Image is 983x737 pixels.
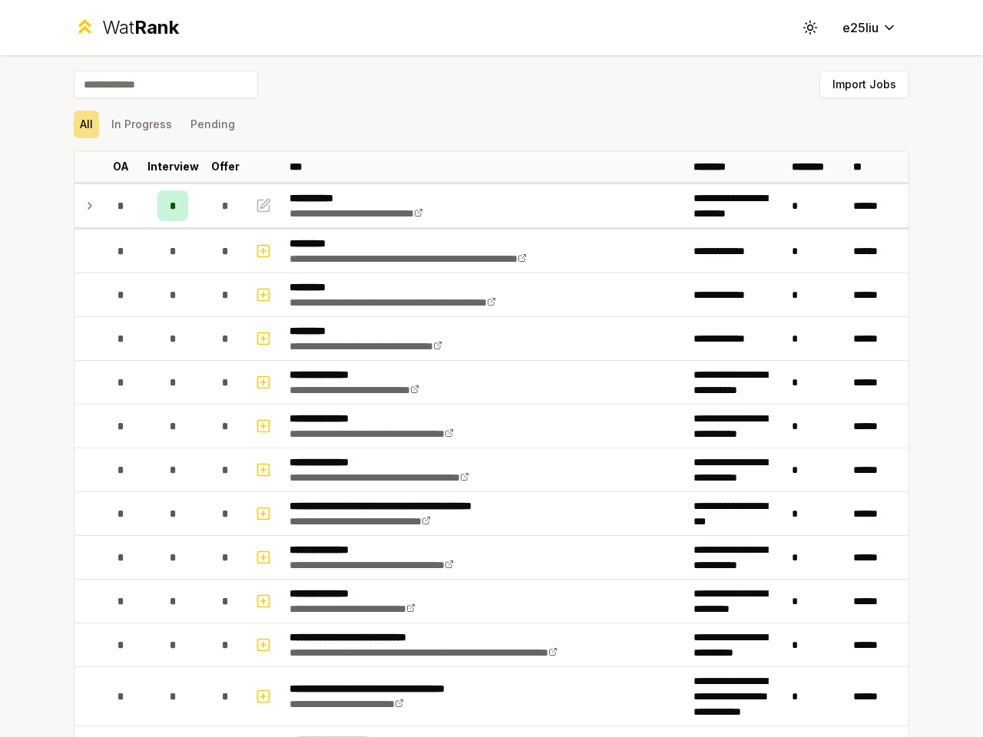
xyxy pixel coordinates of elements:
p: OA [113,159,129,174]
button: In Progress [105,111,178,138]
div: Wat [102,15,179,40]
button: All [74,111,99,138]
span: e25liu [842,18,879,37]
button: Import Jobs [819,71,909,98]
p: Interview [147,159,199,174]
a: WatRank [74,15,179,40]
button: Pending [184,111,241,138]
span: Rank [134,16,179,38]
p: Offer [211,159,240,174]
button: e25liu [830,14,909,41]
